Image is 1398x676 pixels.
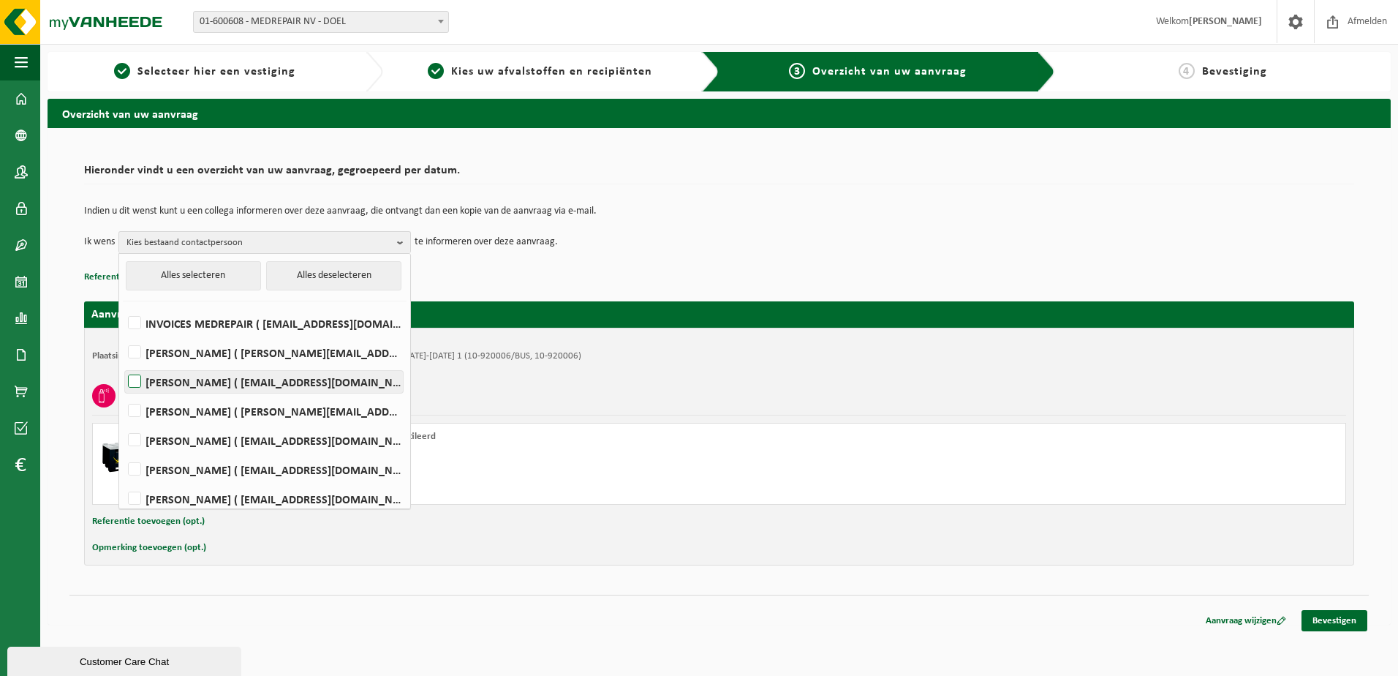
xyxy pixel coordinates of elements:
label: [PERSON_NAME] ( [EMAIL_ADDRESS][DOMAIN_NAME] ) [125,429,403,451]
span: 01-600608 - MEDREPAIR NV - DOEL [193,11,449,33]
label: [PERSON_NAME] ( [EMAIL_ADDRESS][DOMAIN_NAME] ) [125,488,403,510]
iframe: chat widget [7,644,244,676]
label: [PERSON_NAME] ( [EMAIL_ADDRESS][DOMAIN_NAME] ) [125,371,403,393]
label: [PERSON_NAME] ( [PERSON_NAME][EMAIL_ADDRESS][DOMAIN_NAME] ) [125,400,403,422]
label: [PERSON_NAME] ( [EMAIL_ADDRESS][DOMAIN_NAME] ) [125,459,403,481]
h2: Overzicht van uw aanvraag [48,99,1391,127]
a: Aanvraag wijzigen [1195,610,1297,631]
p: Ik wens [84,231,115,253]
span: 4 [1179,63,1195,79]
strong: Aanvraag voor [DATE] [91,309,201,320]
a: 1Selecteer hier een vestiging [55,63,354,80]
strong: [PERSON_NAME] [1189,16,1262,27]
span: 3 [789,63,805,79]
button: Alles deselecteren [266,261,401,290]
button: Kies bestaand contactpersoon [118,231,411,253]
strong: Plaatsingsadres: [92,351,156,361]
span: Bevestiging [1202,66,1267,78]
button: Referentie toevoegen (opt.) [92,512,205,531]
a: Bevestigen [1301,610,1367,631]
img: PB-LB-0680-HPE-BK-11.png [100,431,144,475]
p: Indien u dit wenst kunt u een collega informeren over deze aanvraag, die ontvangt dan een kopie v... [84,206,1354,217]
button: Referentie toevoegen (opt.) [84,268,197,287]
label: INVOICES MEDREPAIR ( [EMAIL_ADDRESS][DOMAIN_NAME] ) [125,312,403,334]
div: Aantal ophalen : 1 [159,473,778,485]
button: Alles selecteren [126,261,261,290]
span: Overzicht van uw aanvraag [812,66,967,78]
div: Ophalen en plaatsen lege [159,454,778,466]
span: 2 [428,63,444,79]
a: 2Kies uw afvalstoffen en recipiënten [390,63,689,80]
div: Aantal leveren: 1 [159,485,778,497]
span: Selecteer hier een vestiging [137,66,295,78]
span: 01-600608 - MEDREPAIR NV - DOEL [194,12,448,32]
span: Kies bestaand contactpersoon [126,232,391,254]
button: Opmerking toevoegen (opt.) [92,538,206,557]
p: te informeren over deze aanvraag. [415,231,558,253]
span: Kies uw afvalstoffen en recipiënten [451,66,652,78]
span: 1 [114,63,130,79]
label: [PERSON_NAME] ( [PERSON_NAME][EMAIL_ADDRESS][DOMAIN_NAME] ) [125,342,403,364]
h2: Hieronder vindt u een overzicht van uw aanvraag, gegroepeerd per datum. [84,165,1354,184]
